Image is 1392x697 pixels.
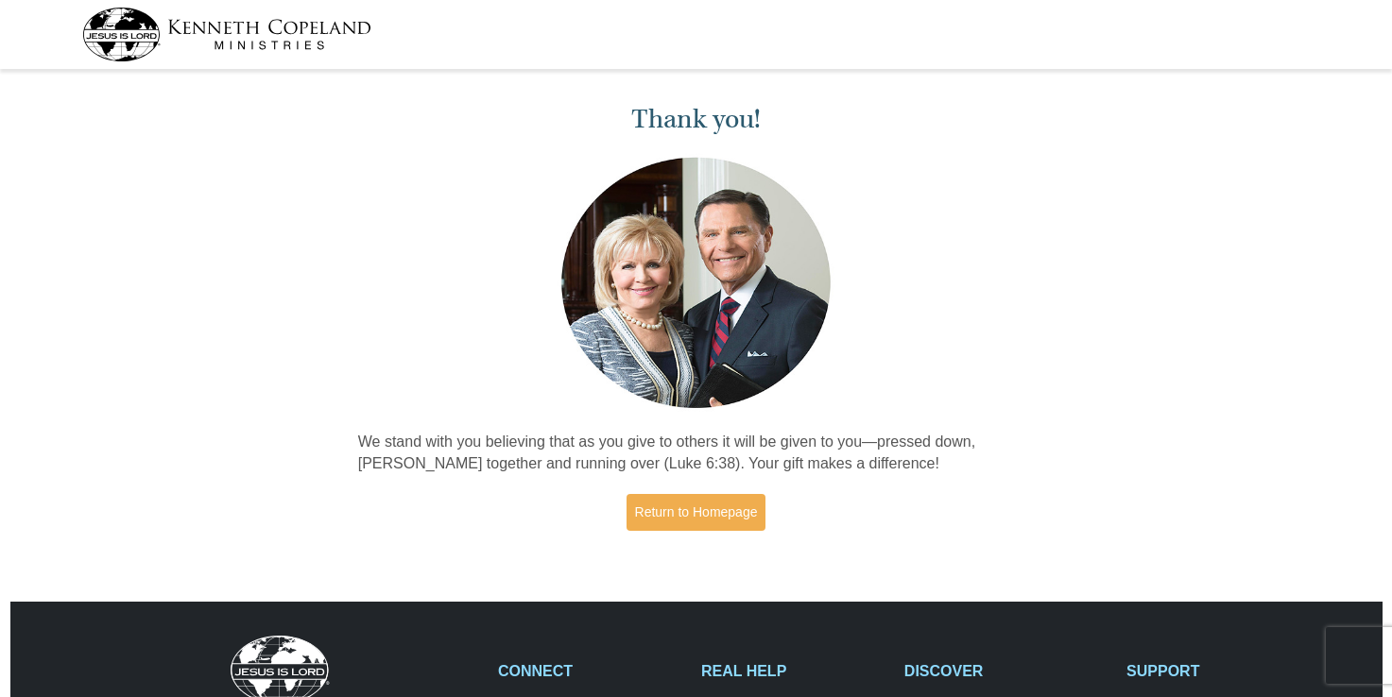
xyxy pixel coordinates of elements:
[904,662,1107,680] h2: DISCOVER
[627,494,766,531] a: Return to Homepage
[358,104,1035,135] h1: Thank you!
[701,662,885,680] h2: REAL HELP
[1126,662,1310,680] h2: SUPPORT
[82,8,371,61] img: kcm-header-logo.svg
[358,432,1035,475] p: We stand with you believing that as you give to others it will be given to you—pressed down, [PER...
[557,153,835,413] img: Kenneth and Gloria
[498,662,681,680] h2: CONNECT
